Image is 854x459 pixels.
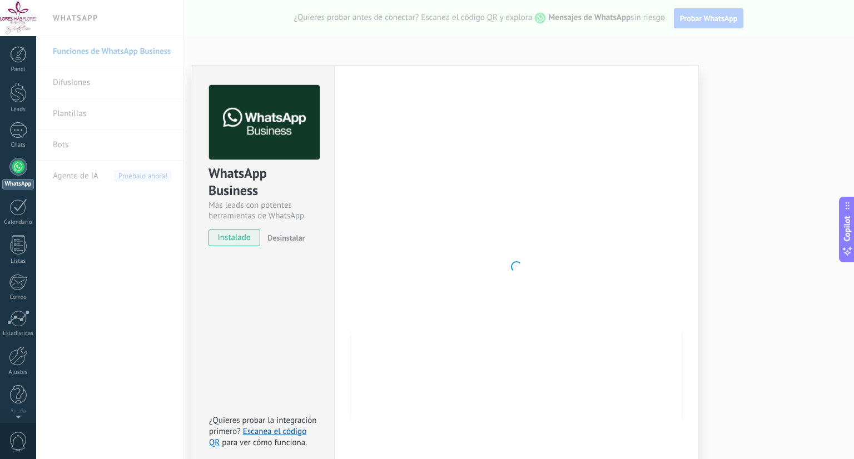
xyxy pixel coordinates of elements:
[2,294,34,301] div: Correo
[2,219,34,226] div: Calendario
[2,369,34,376] div: Ajustes
[2,106,34,113] div: Leads
[842,216,853,242] span: Copilot
[208,164,318,200] div: WhatsApp Business
[209,426,306,448] a: Escanea el código QR
[267,233,305,243] span: Desinstalar
[208,200,318,221] div: Más leads con potentes herramientas de WhatsApp
[2,330,34,337] div: Estadísticas
[2,66,34,73] div: Panel
[209,85,320,160] img: logo_main.png
[2,258,34,265] div: Listas
[2,179,34,189] div: WhatsApp
[2,142,34,149] div: Chats
[209,229,260,246] span: instalado
[222,437,307,448] span: para ver cómo funciona.
[209,415,317,437] span: ¿Quieres probar la integración primero?
[263,229,305,246] button: Desinstalar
